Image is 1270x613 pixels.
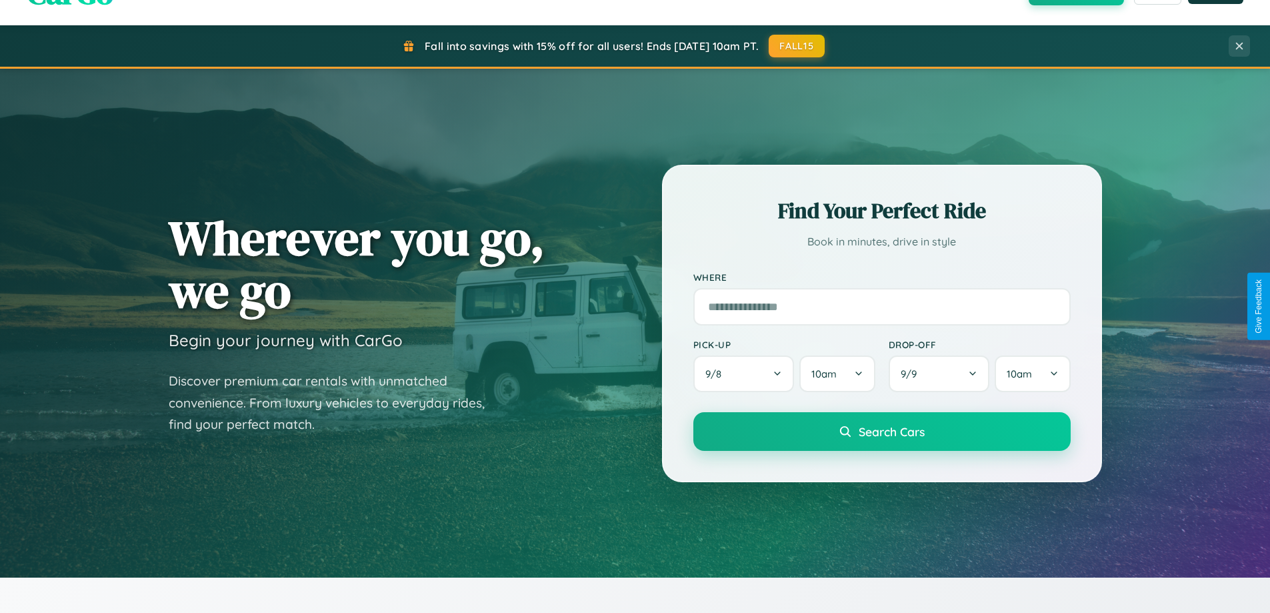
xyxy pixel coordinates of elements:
label: Where [693,271,1071,283]
label: Pick-up [693,339,875,350]
h2: Find Your Perfect Ride [693,196,1071,225]
button: 9/9 [889,356,990,392]
p: Book in minutes, drive in style [693,232,1071,251]
button: 9/8 [693,356,795,392]
button: FALL15 [769,35,825,57]
span: Search Cars [859,424,925,439]
div: Give Feedback [1254,279,1263,334]
button: 10am [799,356,875,392]
p: Discover premium car rentals with unmatched convenience. From luxury vehicles to everyday rides, ... [169,370,502,436]
span: 9 / 8 [705,368,728,380]
span: Fall into savings with 15% off for all users! Ends [DATE] 10am PT. [425,39,759,53]
span: 10am [811,368,837,380]
span: 10am [1007,368,1032,380]
label: Drop-off [889,339,1071,350]
h1: Wherever you go, we go [169,211,545,317]
h3: Begin your journey with CarGo [169,330,403,350]
button: Search Cars [693,412,1071,451]
button: 10am [995,356,1070,392]
span: 9 / 9 [901,368,923,380]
